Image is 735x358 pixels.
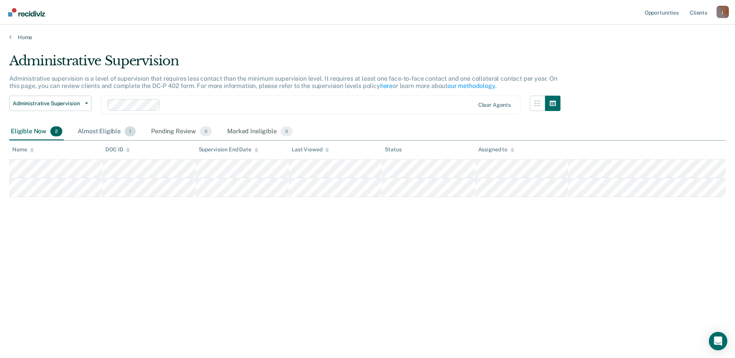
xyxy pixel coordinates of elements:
[76,123,137,140] div: Almost Eligible1
[9,123,64,140] div: Eligible Now2
[9,53,560,75] div: Administrative Supervision
[200,126,212,136] span: 0
[717,6,729,18] div: j
[709,332,727,350] div: Open Intercom Messenger
[292,146,329,153] div: Last Viewed
[9,34,726,41] a: Home
[281,126,293,136] span: 0
[717,6,729,18] button: Profile dropdown button
[226,123,294,140] div: Marked Ineligible0
[478,102,511,108] div: Clear agents
[385,146,401,153] div: Status
[199,146,258,153] div: Supervision End Date
[105,146,130,153] div: DOC ID
[12,146,34,153] div: Name
[478,146,514,153] div: Assigned to
[13,100,82,107] span: Administrative Supervision
[9,96,91,111] button: Administrative Supervision
[9,75,557,89] p: Administrative supervision is a level of supervision that requires less contact than the minimum ...
[150,123,213,140] div: Pending Review0
[8,8,45,17] img: Recidiviz
[50,126,62,136] span: 2
[380,82,392,89] a: here
[447,82,495,89] a: our methodology
[125,126,136,136] span: 1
